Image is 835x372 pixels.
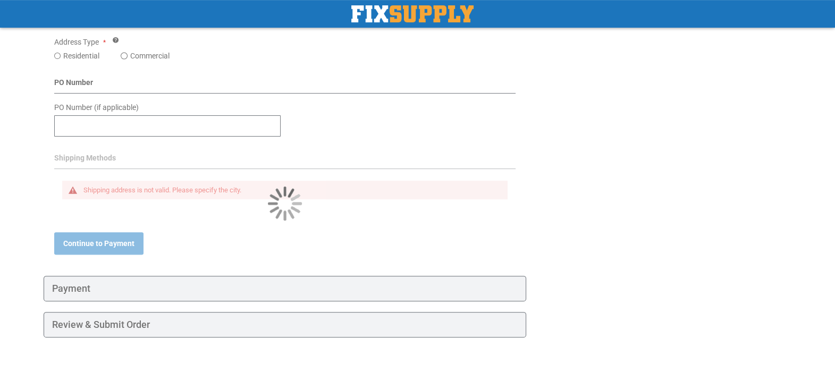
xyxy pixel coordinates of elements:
[54,103,139,112] span: PO Number (if applicable)
[351,5,474,22] img: Fix Industrial Supply
[44,312,527,337] div: Review & Submit Order
[54,38,99,46] span: Address Type
[351,5,474,22] a: store logo
[130,50,170,61] label: Commercial
[54,77,516,94] div: PO Number
[268,187,302,221] img: Loading...
[44,276,527,301] div: Payment
[63,50,99,61] label: Residential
